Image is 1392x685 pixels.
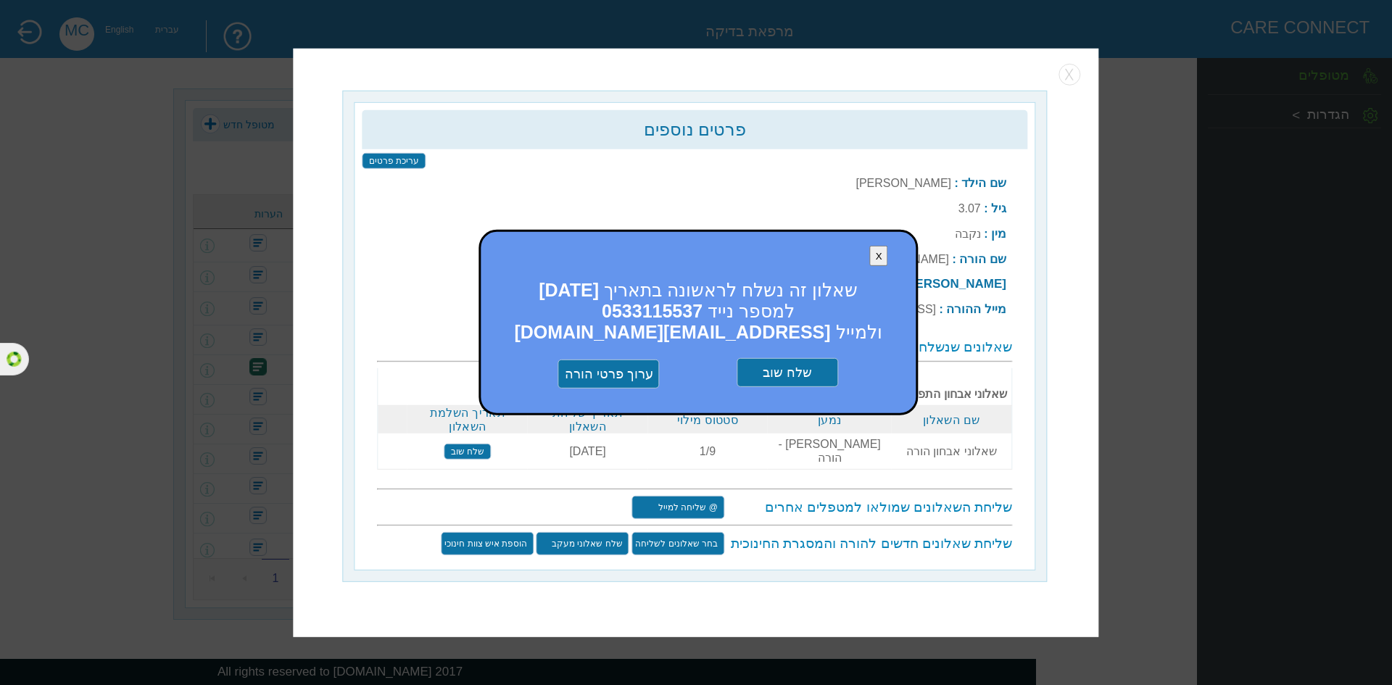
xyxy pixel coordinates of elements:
[737,358,838,387] input: שלח שוב
[514,322,830,342] b: [EMAIL_ADDRESS][DOMAIN_NAME]
[939,303,942,315] b: :
[708,301,795,321] span: למספר נייד
[767,405,891,433] th: נמען
[647,405,767,433] th: סטטוס מילוי
[647,433,767,470] td: 1/9
[991,227,1006,241] b: מין
[958,202,981,215] label: 3.07
[412,373,1007,401] b: שאלוני אבחון התפתחות הילד
[726,499,1012,515] h3: שליחת השאלונים שמולאו למטפלים אחרים
[602,301,703,321] b: 0533115537
[536,532,629,555] input: שלח שאלוני מעקב
[984,202,987,215] b: :
[407,405,528,433] th: תאריך השלמת השאלון
[836,322,882,342] span: ולמייל
[444,443,491,459] input: שלח שוב
[959,252,1006,266] b: שם הורה
[558,360,660,389] input: ערוך פרטי הורה
[631,496,724,519] input: @ שליחה למייל
[961,176,1006,190] b: שם הילד
[984,228,987,240] b: :
[991,202,1006,215] b: גיל
[362,153,426,169] input: עריכת פרטים
[915,339,1012,354] span: שאלונים שנשלחו
[870,246,888,266] button: X
[539,280,599,300] b: [DATE]
[528,405,648,433] th: תאריך שליחת השאלון
[631,532,724,555] input: בחר שאלונים לשליחה
[855,177,951,189] label: [PERSON_NAME]
[955,228,981,240] label: נקבה
[952,253,956,265] b: :
[903,277,1006,291] b: [PERSON_NAME]
[528,433,648,470] td: [DATE]
[954,177,958,189] b: :
[604,280,858,300] span: שאלון זה נשלח לראשונה בתאריך
[946,302,1006,316] b: מייל ההורה
[726,536,1012,552] h3: שליחת שאלונים חדשים להורה והמסגרת החינוכית
[370,120,1020,140] h2: פרטים נוספים
[767,433,891,470] td: [PERSON_NAME] - הורה
[441,532,534,555] input: הוספת איש צוות חינוכי
[892,433,1012,470] td: שאלוני אבחון הורה
[892,405,1012,433] th: שם השאלון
